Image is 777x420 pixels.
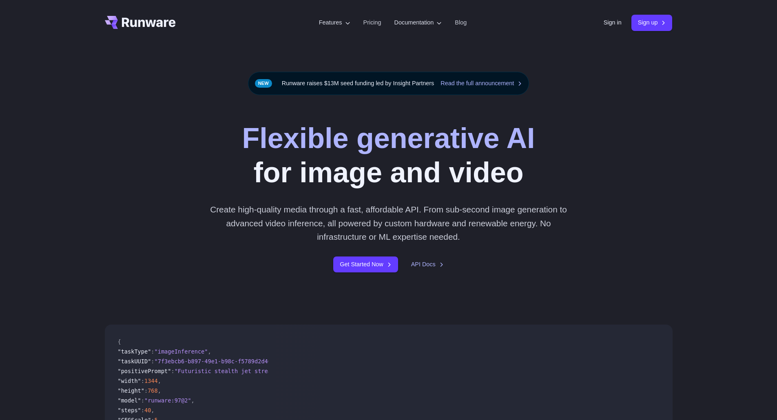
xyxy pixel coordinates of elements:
[144,387,148,394] span: :
[141,407,144,413] span: :
[207,203,570,243] p: Create high-quality media through a fast, affordable API. From sub-second image generation to adv...
[118,358,151,365] span: "taskUUID"
[118,378,141,384] span: "width"
[105,16,176,29] a: Go to /
[175,368,478,374] span: "Futuristic stealth jet streaking through a neon-lit cityscape with glowing purple exhaust"
[118,368,171,374] span: "positivePrompt"
[394,18,442,27] label: Documentation
[141,378,144,384] span: :
[363,18,381,27] a: Pricing
[155,358,281,365] span: "7f3ebcb6-b897-49e1-b98c-f5789d2d40d7"
[151,348,154,355] span: :
[144,407,151,413] span: 40
[155,348,208,355] span: "imageInference"
[151,358,154,365] span: :
[319,18,350,27] label: Features
[118,348,151,355] span: "taskType"
[158,378,161,384] span: ,
[242,122,535,154] strong: Flexible generative AI
[333,256,398,272] a: Get Started Now
[144,397,191,404] span: "runware:97@2"
[118,407,141,413] span: "steps"
[242,121,535,190] h1: for image and video
[141,397,144,404] span: :
[208,348,211,355] span: ,
[148,387,158,394] span: 768
[191,397,195,404] span: ,
[151,407,154,413] span: ,
[441,79,522,88] a: Read the full announcement
[631,15,673,31] a: Sign up
[248,72,529,95] div: Runware raises $13M seed funding led by Insight Partners
[455,18,467,27] a: Blog
[118,387,144,394] span: "height"
[144,378,158,384] span: 1344
[158,387,161,394] span: ,
[118,338,121,345] span: {
[411,260,444,269] a: API Docs
[604,18,622,27] a: Sign in
[118,397,141,404] span: "model"
[171,368,174,374] span: :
